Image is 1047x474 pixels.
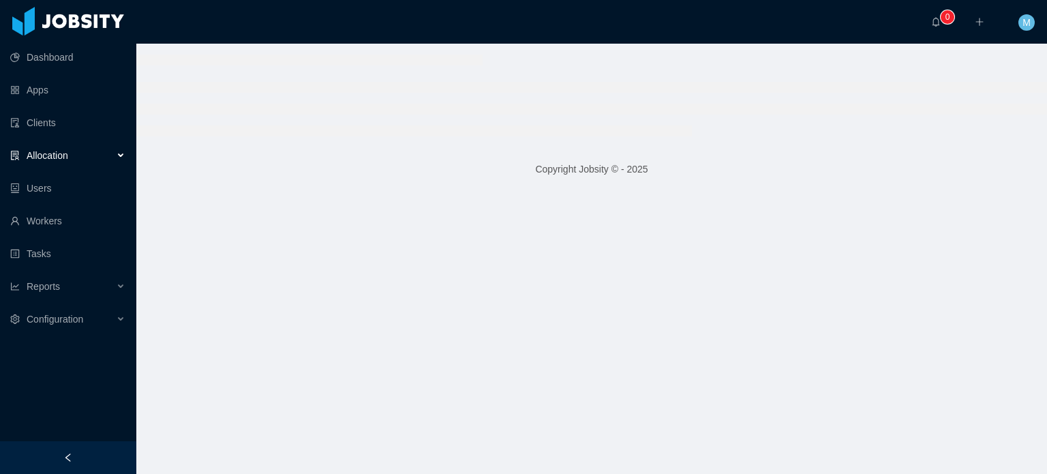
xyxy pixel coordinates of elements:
[931,17,941,27] i: icon: bell
[10,109,125,136] a: icon: auditClients
[27,314,83,325] span: Configuration
[10,207,125,235] a: icon: userWorkers
[10,76,125,104] a: icon: appstoreApps
[941,10,954,24] sup: 0
[10,314,20,324] i: icon: setting
[1022,14,1031,31] span: M
[10,151,20,160] i: icon: solution
[10,175,125,202] a: icon: robotUsers
[10,44,125,71] a: icon: pie-chartDashboard
[10,282,20,291] i: icon: line-chart
[10,240,125,267] a: icon: profileTasks
[27,150,68,161] span: Allocation
[136,146,1047,193] footer: Copyright Jobsity © - 2025
[27,281,60,292] span: Reports
[975,17,984,27] i: icon: plus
